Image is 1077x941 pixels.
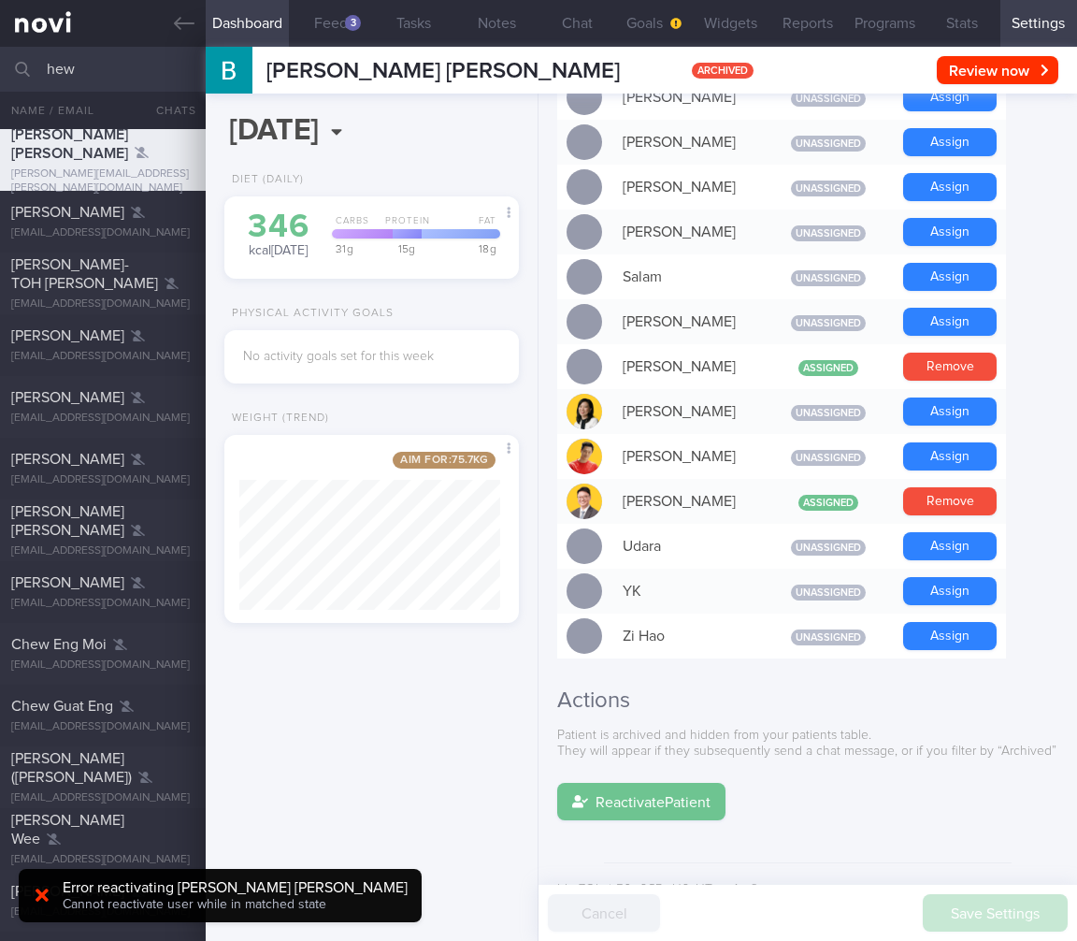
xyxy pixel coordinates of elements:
[11,575,124,590] span: [PERSON_NAME]
[791,450,866,466] span: Unassigned
[557,882,1058,899] div: hhy7Qhsb50g6CRzjU6xUTwcv1jm2
[613,79,763,116] div: [PERSON_NAME]
[613,303,763,340] div: [PERSON_NAME]
[613,617,763,655] div: Zi Hao
[11,699,113,714] span: Chew Guat Eng
[11,412,194,426] div: [EMAIL_ADDRESS][DOMAIN_NAME]
[416,243,500,254] div: 18 g
[11,297,194,311] div: [EMAIL_ADDRESS][DOMAIN_NAME]
[243,349,500,366] div: No activity goals set for this week
[11,167,194,195] div: [PERSON_NAME][EMAIL_ADDRESS][PERSON_NAME][DOMAIN_NAME]
[613,123,763,161] div: [PERSON_NAME]
[613,168,763,206] div: [PERSON_NAME]
[903,218,997,246] button: Assign
[791,270,866,286] span: Unassigned
[903,622,997,650] button: Assign
[11,127,128,161] span: [PERSON_NAME] [PERSON_NAME]
[557,783,725,820] button: ReactivatePatient
[613,483,763,520] div: [PERSON_NAME]
[798,495,858,511] span: Assigned
[903,173,997,201] button: Assign
[613,528,763,565] div: Udara
[791,91,866,107] span: Unassigned
[557,728,1058,760] p: Patient is archived and hidden from your patients table. They will appear if they subsequently se...
[791,540,866,556] span: Unassigned
[224,173,304,187] div: Diet (Daily)
[11,544,194,558] div: [EMAIL_ADDRESS][DOMAIN_NAME]
[903,128,997,156] button: Assign
[11,853,194,867] div: [EMAIL_ADDRESS][DOMAIN_NAME]
[613,572,763,610] div: YK
[613,213,763,251] div: [PERSON_NAME]
[11,205,124,220] span: [PERSON_NAME]
[243,210,313,243] div: 346
[557,687,1058,715] h2: Actions
[791,405,866,421] span: Unassigned
[11,791,194,805] div: [EMAIL_ADDRESS][DOMAIN_NAME]
[224,412,329,426] div: Weight (Trend)
[903,532,997,560] button: Assign
[266,60,620,82] span: [PERSON_NAME] [PERSON_NAME]
[131,92,206,129] button: Chats
[11,452,124,467] span: [PERSON_NAME]
[11,504,124,538] span: [PERSON_NAME] [PERSON_NAME]
[903,577,997,605] button: Assign
[63,898,326,911] span: Cannot reactivate user while in matched state
[345,15,361,31] div: 3
[243,210,313,260] div: kcal [DATE]
[613,258,763,296] div: Salam
[378,215,432,239] div: Protein
[326,215,383,239] div: Carbs
[903,263,997,291] button: Assign
[903,487,997,515] button: Remove
[11,257,158,291] span: [PERSON_NAME]-TOH [PERSON_NAME]
[903,83,997,111] button: Assign
[613,438,763,475] div: [PERSON_NAME]
[903,398,997,426] button: Assign
[393,452,495,469] span: Aim for: 75.7 kg
[224,307,394,321] div: Physical Activity Goals
[903,442,997,470] button: Assign
[692,63,754,79] span: archived
[11,905,194,919] div: [EMAIL_ADDRESS][DOMAIN_NAME]
[903,308,997,336] button: Assign
[11,884,124,899] span: [PERSON_NAME]
[387,243,422,254] div: 15 g
[11,350,194,364] div: [EMAIL_ADDRESS][DOMAIN_NAME]
[11,597,194,611] div: [EMAIL_ADDRESS][DOMAIN_NAME]
[11,637,107,652] span: Chew Eng Moi
[11,328,124,343] span: [PERSON_NAME]
[791,225,866,241] span: Unassigned
[791,315,866,331] span: Unassigned
[11,720,194,734] div: [EMAIL_ADDRESS][DOMAIN_NAME]
[426,215,500,239] div: Fat
[11,751,132,785] span: [PERSON_NAME] ([PERSON_NAME])
[798,360,858,376] span: Assigned
[791,136,866,152] span: Unassigned
[11,813,124,847] span: [PERSON_NAME] Wee
[11,659,194,673] div: [EMAIL_ADDRESS][DOMAIN_NAME]
[613,348,763,385] div: [PERSON_NAME]
[791,181,866,196] span: Unassigned
[11,473,194,487] div: [EMAIL_ADDRESS][DOMAIN_NAME]
[613,393,763,430] div: [PERSON_NAME]
[11,390,124,405] span: [PERSON_NAME]
[903,353,997,381] button: Remove
[326,243,393,254] div: 31 g
[11,226,194,240] div: [EMAIL_ADDRESS][DOMAIN_NAME]
[937,56,1058,84] button: Review now
[63,878,408,897] div: Error reactivating [PERSON_NAME] [PERSON_NAME]
[791,585,866,601] span: Unassigned
[791,630,866,645] span: Unassigned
